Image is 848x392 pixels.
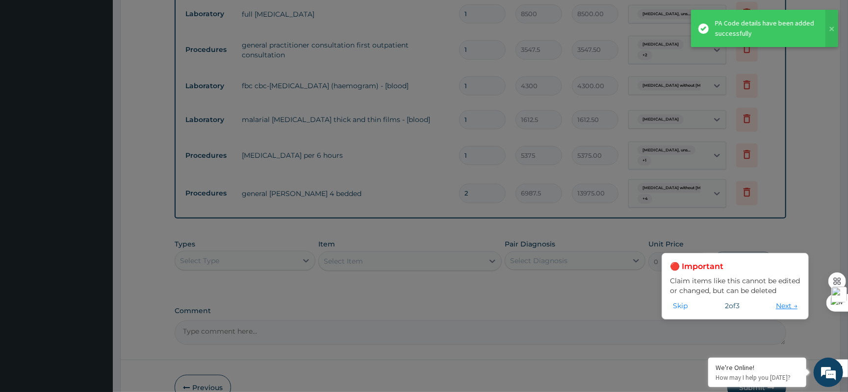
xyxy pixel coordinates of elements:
[716,363,799,372] div: We're Online!
[725,301,740,311] span: 2 of 3
[715,18,816,39] div: PA Code details have been added successfully
[670,300,691,311] button: Skip
[670,276,800,295] p: Claim items like this cannot be edited or changed, but can be deleted
[57,123,135,222] span: We're online!
[161,5,184,28] div: Minimize live chat window
[18,49,40,73] img: d_794563401_company_1708531726252_794563401
[716,373,799,382] p: How may I help you today?
[773,300,800,311] button: Next →
[51,55,165,68] div: Chat with us now
[670,261,800,272] h3: 🔴 Important
[5,268,187,302] textarea: Type your message and hit 'Enter'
